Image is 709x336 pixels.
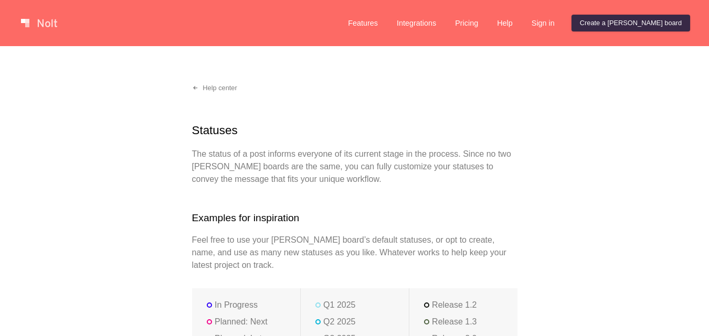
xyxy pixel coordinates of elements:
[523,15,563,31] a: Sign in
[447,15,486,31] a: Pricing
[432,316,477,328] span: Release 1.3
[192,148,517,186] p: The status of a post informs everyone of its current stage in the process. Since no two [PERSON_N...
[184,80,246,96] a: Help center
[323,299,355,311] span: Q1 2025
[340,15,386,31] a: Features
[572,15,690,31] a: Create a [PERSON_NAME] board
[215,299,258,311] span: In Progress
[323,316,355,328] span: Q2 2025
[489,15,521,31] a: Help
[192,122,517,139] h1: Statuses
[192,211,517,226] h2: Examples for inspiration
[215,316,268,328] span: Planned: Next
[388,15,445,31] a: Integrations
[192,234,517,272] p: Feel free to use your [PERSON_NAME] board’s default statuses, or opt to create, name, and use as ...
[432,299,477,311] span: Release 1.2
